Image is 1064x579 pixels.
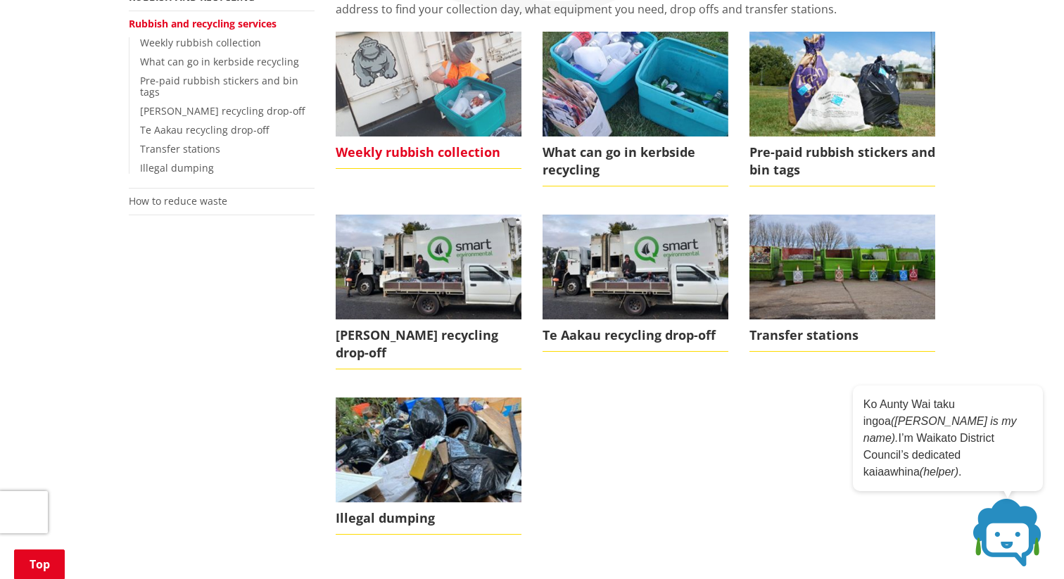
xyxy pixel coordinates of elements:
[543,136,728,186] span: What can go in kerbside recycling
[543,32,728,186] a: What can go in kerbside recycling
[140,36,261,49] a: Weekly rubbish collection
[336,136,521,169] span: Weekly rubbish collection
[336,32,521,169] a: Weekly rubbish collection
[543,32,728,136] img: kerbside recycling
[336,215,521,369] a: [PERSON_NAME] recycling drop-off
[920,466,958,478] em: (helper)
[336,319,521,369] span: [PERSON_NAME] recycling drop-off
[543,215,728,352] a: Te Aakau recycling drop-off
[749,319,935,352] span: Transfer stations
[140,161,214,174] a: Illegal dumping
[14,549,65,579] a: Top
[336,502,521,535] span: Illegal dumping
[543,319,728,352] span: Te Aakau recycling drop-off
[140,55,299,68] a: What can go in kerbside recycling
[863,396,1032,481] p: Ko Aunty Wai taku ingoa I’m Waikato District Council’s dedicated kaiaawhina .
[140,123,269,136] a: Te Aakau recycling drop-off
[863,415,1017,444] em: ([PERSON_NAME] is my name).
[749,136,935,186] span: Pre-paid rubbish stickers and bin tags
[749,215,935,352] a: Transfer stations
[749,32,935,186] a: Pre-paid rubbish stickers and bin tags
[140,74,298,99] a: Pre-paid rubbish stickers and bin tags
[140,104,305,117] a: [PERSON_NAME] recycling drop-off
[129,194,227,208] a: How to reduce waste
[336,215,521,319] img: Glen Murray drop-off (1)
[336,397,521,535] a: Illegal dumping
[336,397,521,502] img: Illegal dumping
[749,32,935,136] img: Bins bags and tags
[129,17,277,30] a: Rubbish and recycling services
[749,215,935,319] img: Transfer station
[543,215,728,319] img: Glen Murray drop-off (1)
[336,32,521,136] img: Recycling collection
[140,142,220,155] a: Transfer stations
